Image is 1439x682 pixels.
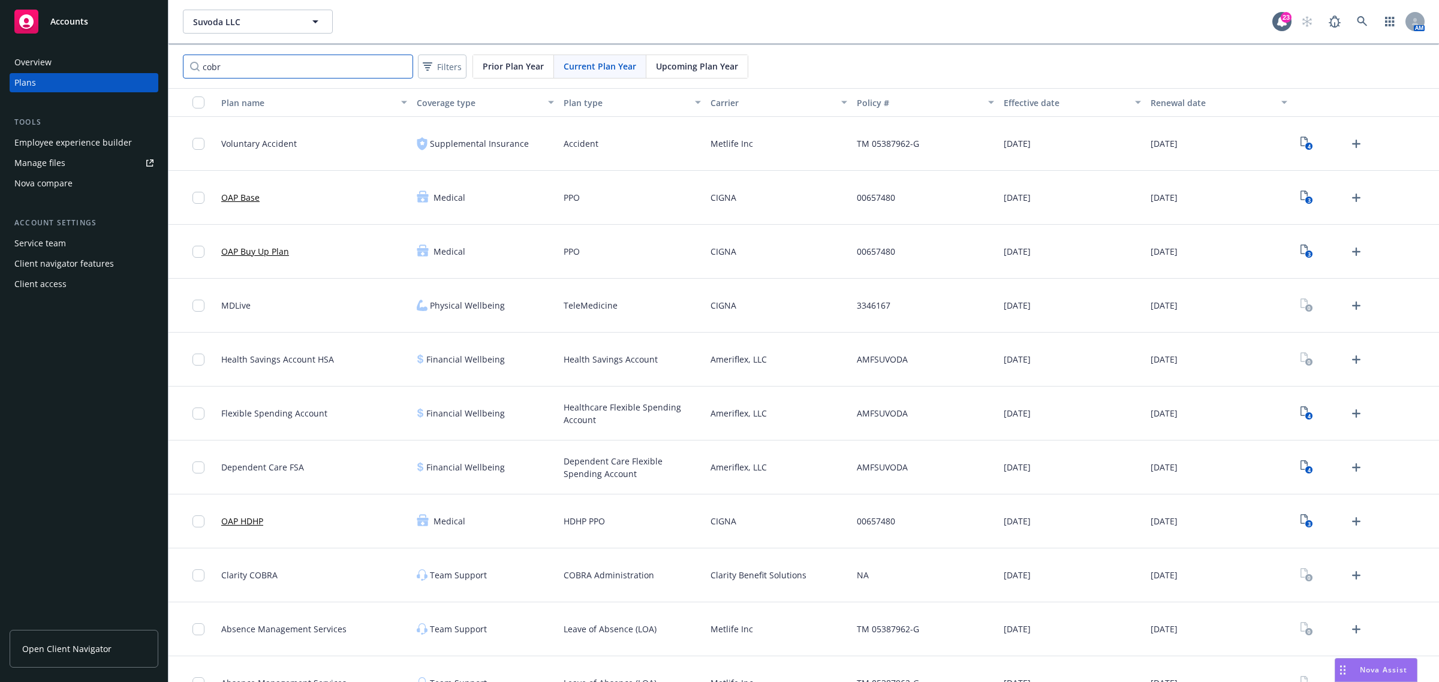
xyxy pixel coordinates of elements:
div: Plans [14,73,36,92]
input: Toggle Row Selected [192,515,204,527]
a: Upload Plan Documents [1347,134,1366,153]
span: [DATE] [1151,515,1178,527]
span: [DATE] [1004,137,1031,150]
a: View Plan Documents [1297,566,1316,585]
input: Toggle Row Selected [192,354,204,366]
div: Employee experience builder [14,133,132,152]
a: View Plan Documents [1297,512,1316,531]
text: 4 [1307,143,1310,150]
span: Medical [433,515,465,527]
a: View Plan Documents [1297,188,1316,207]
span: Health Savings Account [564,353,658,366]
span: Clarity Benefit Solutions [711,569,806,581]
span: [DATE] [1151,569,1178,581]
input: Toggle Row Selected [192,192,204,204]
input: Toggle Row Selected [192,300,204,312]
a: Upload Plan Documents [1347,458,1366,477]
input: Toggle Row Selected [192,461,204,473]
div: Renewal date [1151,96,1275,109]
text: 3 [1307,520,1310,528]
a: Search [1350,10,1374,34]
a: View Plan Documents [1297,134,1316,153]
input: Toggle Row Selected [192,138,204,150]
span: Clarity COBRA [221,569,278,581]
text: 4 [1307,412,1310,420]
div: Plan type [564,96,688,109]
button: Policy # [852,88,999,117]
span: NA [857,569,869,581]
span: Medical [433,191,465,204]
span: Team Support [430,623,487,635]
a: View Plan Documents [1297,350,1316,369]
span: Absence Management Services [221,623,347,635]
a: Upload Plan Documents [1347,296,1366,315]
div: Account settings [10,217,158,229]
span: Financial Wellbeing [426,407,505,420]
span: CIGNA [711,191,736,204]
a: Report a Bug [1323,10,1347,34]
a: Upload Plan Documents [1347,512,1366,531]
button: Suvoda LLC [183,10,333,34]
div: Carrier [711,96,835,109]
span: Healthcare Flexible Spending Account [564,401,701,426]
a: Overview [10,53,158,72]
a: Accounts [10,5,158,38]
text: 3 [1307,197,1310,204]
span: [DATE] [1004,461,1031,473]
span: Financial Wellbeing [426,353,505,366]
span: Supplemental Insurance [430,137,529,150]
a: Employee experience builder [10,133,158,152]
button: Renewal date [1146,88,1293,117]
span: Filters [437,61,462,73]
span: [DATE] [1151,137,1178,150]
div: Service team [14,234,66,253]
span: [DATE] [1004,353,1031,366]
span: [DATE] [1004,407,1031,420]
div: Nova compare [14,174,73,193]
button: Coverage type [412,88,559,117]
span: 00657480 [857,191,895,204]
span: [DATE] [1004,515,1031,527]
span: [DATE] [1004,245,1031,258]
button: Effective date [999,88,1146,117]
span: PPO [564,191,580,204]
span: PPO [564,245,580,258]
a: Manage files [10,153,158,173]
a: OAP Buy Up Plan [221,245,289,258]
div: Client navigator features [14,254,114,273]
span: TM 05387962-G [857,137,919,150]
a: Plans [10,73,158,92]
input: Toggle Row Selected [192,246,204,258]
a: View Plan Documents [1297,242,1316,261]
span: AMFSUVODA [857,353,908,366]
span: Leave of Absence (LOA) [564,623,657,635]
span: [DATE] [1004,299,1031,312]
input: Select all [192,96,204,108]
span: Upcoming Plan Year [656,60,738,73]
span: CIGNA [711,299,736,312]
a: Client navigator features [10,254,158,273]
a: Upload Plan Documents [1347,188,1366,207]
span: [DATE] [1151,623,1178,635]
a: View Plan Documents [1297,404,1316,423]
a: Start snowing [1295,10,1319,34]
span: 00657480 [857,515,895,527]
span: 00657480 [857,245,895,258]
span: [DATE] [1151,245,1178,258]
button: Plan name [216,88,412,117]
span: AMFSUVODA [857,461,908,473]
div: Client access [14,274,67,294]
a: View Plan Documents [1297,620,1316,639]
div: Tools [10,116,158,128]
span: Flexible Spending Account [221,407,327,420]
span: AMFSUVODA [857,407,908,420]
span: Dependent Care FSA [221,461,304,473]
div: Drag to move [1335,659,1350,681]
span: [DATE] [1004,191,1031,204]
button: Plan type [559,88,706,117]
a: Upload Plan Documents [1347,566,1366,585]
span: Accounts [50,17,88,26]
span: CIGNA [711,515,736,527]
text: 3 [1307,251,1310,258]
input: Toggle Row Selected [192,623,204,635]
